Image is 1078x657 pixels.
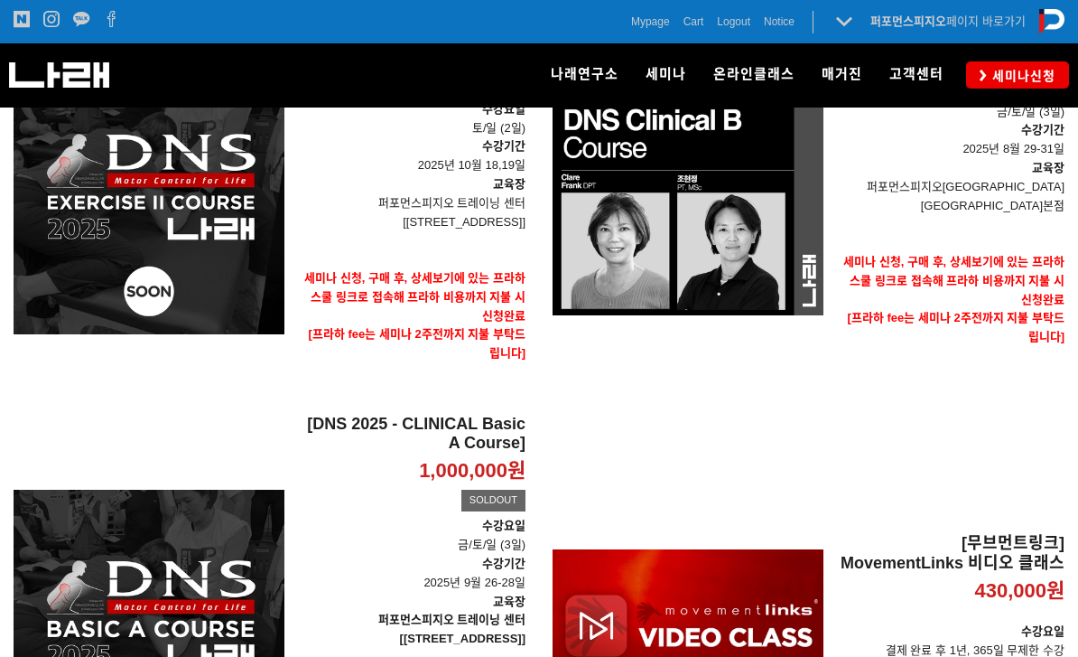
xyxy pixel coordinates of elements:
strong: 수강요일 [482,102,525,116]
strong: [[STREET_ADDRESS]] [400,632,525,645]
strong: 교육장 [1032,161,1064,174]
a: Mypage [631,13,670,31]
a: 세미나 [632,43,700,107]
strong: 세미나 신청, 구매 후, 상세보기에 있는 프라하스쿨 링크로 접속해 프라하 비용까지 지불 시 신청완료 [304,271,525,323]
a: 세미나신청 [966,61,1069,88]
a: Notice [764,13,795,31]
span: 나래연구소 [551,66,618,82]
strong: 수강요일 [482,519,525,532]
p: [[STREET_ADDRESS]] [298,213,525,232]
p: 1,000,000원 [419,458,525,484]
strong: 세미나 신청, 구매 후, 상세보기에 있는 프라하스쿨 링크로 접속해 프라하 비용까지 지불 시 신청완료 [843,255,1064,306]
a: 고객센터 [876,43,957,107]
a: 온라인클래스 [700,43,808,107]
p: 430,000원 [974,578,1064,605]
a: 매거진 [808,43,876,107]
h2: [DNS 2025 - CLINICAL Basic A Course] [298,415,525,454]
p: 퍼포먼스피지오[GEOGRAPHIC_DATA] [GEOGRAPHIC_DATA]본점 [837,178,1064,216]
h2: [무브먼트링크] MovementLinks 비디오 클래스 [837,534,1064,573]
span: 고객센터 [889,66,943,82]
p: 금/토/일 (3일) [837,103,1064,122]
span: 세미나 [646,66,686,82]
p: 2025년 10월 18,19일 [298,137,525,175]
a: 퍼포먼스피지오페이지 바로가기 [870,14,1026,28]
p: 퍼포먼스피지오 트레이닝 센터 [298,194,525,213]
a: [Clinical DNS B Course 2025] 1,000,000원 SOLDOUT 수강요일금/토/일 (3일)수강기간 2025년 8월 29-31일교육장퍼포먼스피지오[GEOG... [837,1,1064,385]
span: 온라인클래스 [713,66,795,82]
p: 2025년 9월 26-28일 [298,555,525,593]
strong: 퍼포먼스피지오 트레이닝 센터 [378,613,525,626]
p: 금/토/일 (3일) [298,517,525,555]
strong: 수강기간 [1021,123,1064,136]
span: 세미나신청 [987,67,1055,85]
strong: 수강기간 [482,557,525,570]
span: 매거진 [822,66,862,82]
div: SOLDOUT [461,490,525,512]
p: 토/일 (2일) [298,100,525,138]
span: [프라하 fee는 세미나 2주전까지 지불 부탁드립니다] [848,311,1064,343]
span: [프라하 fee는 세미나 2주전까지 지불 부탁드립니다] [309,327,525,360]
a: Logout [717,13,750,31]
a: Cart [683,13,704,31]
strong: 교육장 [493,595,525,608]
strong: 퍼포먼스피지오 [870,14,946,28]
strong: 수강기간 [482,139,525,153]
strong: 교육장 [493,177,525,191]
a: 나래연구소 [537,43,632,107]
strong: 수강요일 [1021,624,1064,638]
p: 2025년 8월 29-31일 [837,121,1064,159]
